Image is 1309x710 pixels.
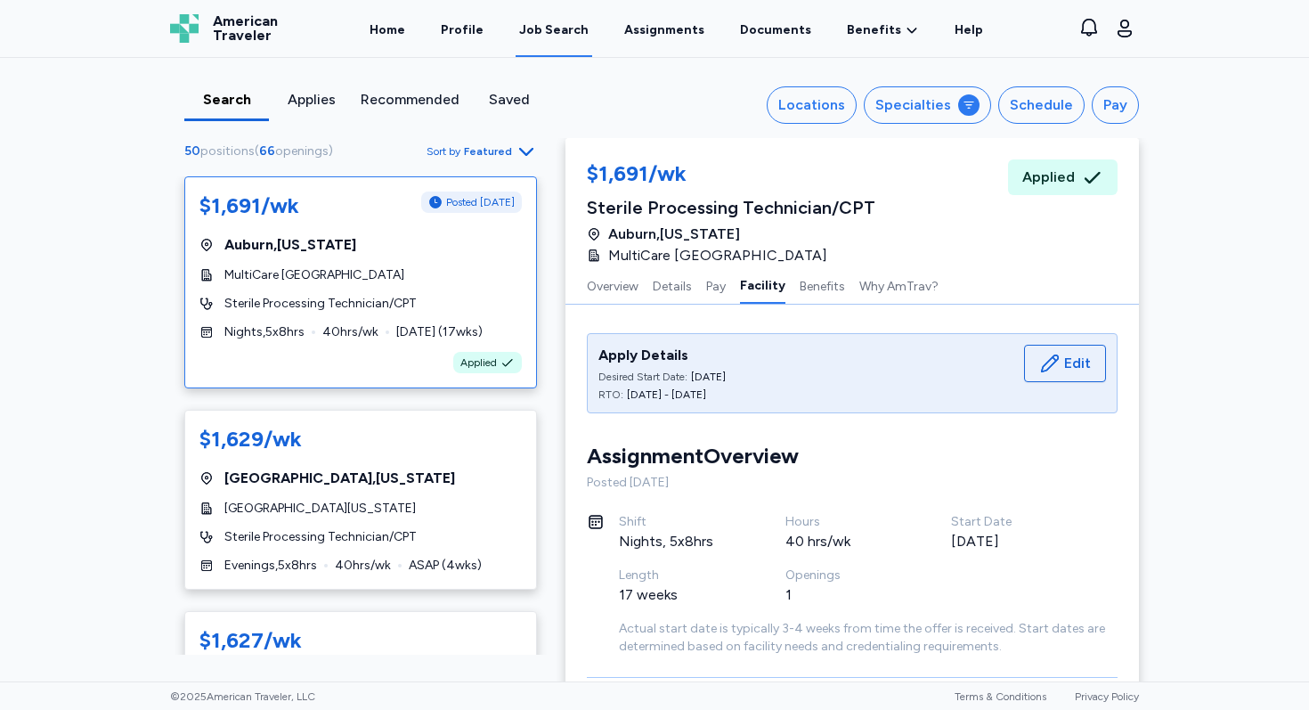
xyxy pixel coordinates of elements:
span: [GEOGRAPHIC_DATA][US_STATE] [224,500,416,518]
button: Pay [1092,86,1139,124]
div: Applies [276,89,346,110]
span: Nights , 5 x 8 hrs [224,323,305,341]
div: Schedule [1010,94,1073,116]
div: [DATE] [951,531,1075,552]
span: © 2025 American Traveler, LLC [170,690,315,704]
span: Sterile Processing Technician/CPT [224,295,417,313]
div: Desired Start Date: [598,370,687,384]
div: Search [191,89,262,110]
span: [DATE] ( 17 wks) [396,323,483,341]
div: Nights, 5x8hrs [619,531,743,552]
span: ASAP ( 4 wks) [409,557,482,575]
div: Openings [785,567,909,584]
span: Applied [1022,167,1075,188]
div: Apply Details [598,345,726,366]
div: Shift [619,513,743,531]
div: ( ) [184,143,340,160]
div: [DATE] [691,370,726,384]
div: 40 hrs/wk [785,531,909,552]
span: Sterile Processing Technician/CPT [224,528,417,546]
span: Evenings , 5 x 8 hrs [224,557,317,575]
div: $1,691/wk [199,192,299,220]
button: Benefits [800,266,845,304]
div: Sterile Processing Technician/CPT [587,195,875,220]
button: Pay [706,266,726,304]
span: [GEOGRAPHIC_DATA] , [US_STATE] [224,468,455,489]
span: Auburn , [US_STATE] [224,234,356,256]
a: Terms & Conditions [955,690,1046,703]
div: Saved [474,89,544,110]
button: Overview [587,266,638,304]
div: Actual start date is typically 3-4 weeks from time the offer is received. Start dates are determi... [619,620,1118,656]
button: Facility [740,266,785,304]
button: Schedule [998,86,1085,124]
button: Edit [1024,345,1106,382]
span: MultiCare [GEOGRAPHIC_DATA] [224,266,404,284]
div: Specialties [875,94,951,116]
span: openings [275,143,329,159]
span: Featured [464,144,512,159]
div: Recommended [361,89,459,110]
div: Job Search [519,21,589,39]
a: Privacy Policy [1075,690,1139,703]
a: Benefits [847,21,919,39]
span: Benefits [847,21,901,39]
div: 17 weeks [619,584,743,606]
span: 50 [184,143,200,159]
div: Locations [778,94,845,116]
button: Sort byFeatured [427,141,537,162]
span: positions [200,143,255,159]
div: [DATE] - [DATE] [627,388,706,402]
div: $1,629/wk [199,425,302,453]
button: Details [653,266,692,304]
div: $1,627/wk [199,626,302,655]
span: Sort by [427,144,460,159]
span: American Traveler [213,14,278,43]
button: Locations [767,86,857,124]
span: 40 hrs/wk [322,323,378,341]
span: MultiCare [GEOGRAPHIC_DATA] [608,245,827,266]
div: Hours [785,513,909,531]
div: Assignment Overview [587,442,799,470]
div: RTO: [598,388,623,402]
span: Applied [460,355,497,370]
span: Auburn , [US_STATE] [608,224,740,245]
button: Specialties [864,86,991,124]
span: Edit [1064,353,1091,374]
span: 66 [259,143,275,159]
span: Posted [DATE] [446,195,515,209]
button: Why AmTrav? [859,266,939,304]
div: Pay [1103,94,1127,116]
a: Job Search [516,2,592,57]
div: Length [619,567,743,584]
div: Start Date [951,513,1075,531]
div: $1,691/wk [587,159,875,192]
span: 40 hrs/wk [335,557,391,575]
div: Posted [DATE] [587,474,1118,492]
img: Logo [170,14,199,43]
div: 1 [785,584,909,606]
